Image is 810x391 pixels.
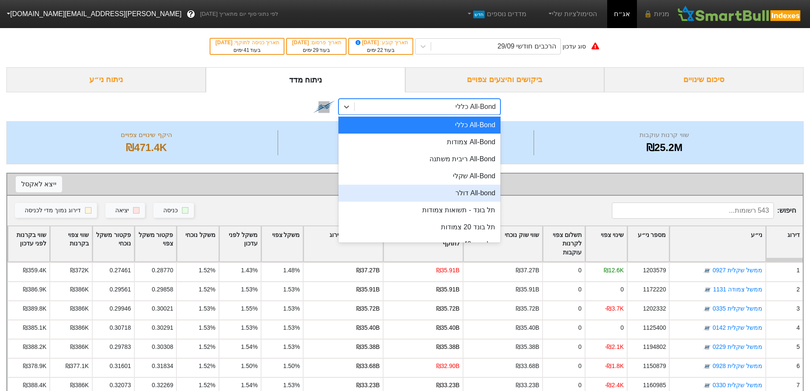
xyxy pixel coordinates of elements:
a: מדדים נוספיםחדש [462,6,530,23]
div: All-Bond כללי [338,117,500,134]
a: ממשל שקלית 0142 [713,324,762,331]
div: 0.31601 [110,362,131,371]
div: 1150879 [643,362,666,371]
div: 1.53% [283,323,300,332]
div: תל בונד - תשואות צמודות [338,202,500,219]
img: tase link [703,267,711,275]
div: ₪372K [70,266,88,275]
img: SmartBull [676,6,803,23]
div: ניתוח מדד [206,67,405,92]
div: ₪35.72B [516,304,539,313]
img: tase link [703,324,711,333]
div: ₪386K [70,342,88,351]
img: tase link [703,343,711,352]
div: ₪33.23B [436,381,460,390]
div: 0 [578,362,582,371]
div: Toggle SortBy [543,226,584,262]
div: 0.30718 [110,323,131,332]
div: סיכום שינויים [604,67,804,92]
div: ₪35.38B [356,342,380,351]
div: ₪386.9K [23,285,46,294]
div: 1125400 [643,323,666,332]
button: דירוג נמוך מדי לכניסה [15,203,97,218]
div: All-Bond צמודות [338,134,500,151]
div: 0 [620,285,624,294]
div: ₪37.27B [356,266,380,275]
div: 1.54% [241,342,258,351]
div: ₪389.8K [23,304,46,313]
div: 6 [796,362,800,371]
div: 1.55% [241,304,258,313]
div: 0 [578,381,582,390]
div: All-Bond ריבית משתנה [338,151,500,168]
div: 1.52% [199,342,215,351]
a: ממשל צמודה 1131 [713,286,762,293]
div: Toggle SortBy [384,226,463,262]
div: 1.53% [283,304,300,313]
div: שינוי צפוי לפי נייר ערך [16,178,794,191]
div: 1160985 [643,381,666,390]
img: tase link [703,286,712,294]
div: 1.53% [199,304,215,313]
div: 540 [280,140,531,155]
div: ₪386K [70,381,88,390]
button: כניסה [153,203,194,218]
div: 1 [796,266,800,275]
div: 0.29561 [110,285,131,294]
div: 1.52% [199,285,215,294]
div: 0 [578,342,582,351]
div: 0.27461 [110,266,131,275]
div: Toggle SortBy [304,226,383,262]
div: תל בונד 20 צמודות [338,219,500,236]
div: 1203579 [643,266,666,275]
div: 0 [578,285,582,294]
div: ניתוח ני״ע [6,67,206,92]
div: ₪37.27B [516,266,539,275]
input: 543 רשומות... [612,203,774,219]
div: 0.31834 [152,362,173,371]
div: ₪35.91B [436,266,460,275]
div: Toggle SortBy [463,226,543,262]
div: 1.53% [283,381,300,390]
div: 1172220 [643,285,666,294]
div: 2 [796,285,800,294]
div: 0 [578,323,582,332]
div: ₪388.4K [23,381,46,390]
div: -₪3.7K [605,304,624,313]
div: 1.52% [199,381,215,390]
div: 4 [796,323,800,332]
div: -₪2.1K [605,342,624,351]
img: tase link [703,362,711,371]
div: ₪386K [70,323,88,332]
div: שווי קרנות עוקבות [536,130,793,140]
div: ₪388.2K [23,342,46,351]
div: ₪35.72B [436,304,460,313]
div: Toggle SortBy [261,226,303,262]
div: ₪385.1K [23,323,46,332]
div: בעוד ימים [215,46,279,54]
div: ₪33.23B [516,381,539,390]
div: 0.30291 [152,323,173,332]
div: ₪32.90B [436,362,460,371]
span: לפי נתוני סוף יום מתאריך [DATE] [200,10,278,18]
div: בעוד ימים [291,46,341,54]
span: 22 [377,47,383,53]
div: ₪35.91B [436,285,460,294]
div: ₪25.2M [536,140,793,155]
div: Toggle SortBy [585,226,627,262]
div: ₪35.91B [356,285,380,294]
div: 1.53% [283,342,300,351]
span: חדש [473,11,485,18]
div: 1.53% [283,285,300,294]
div: ביקושים והיצעים צפויים [405,67,605,92]
a: ממשל שקלית 0229 [713,343,762,350]
div: מספר ניירות ערך [280,130,531,140]
a: ממשל שקלית 0330 [713,382,762,388]
span: 29 [313,47,318,53]
div: 1.53% [241,323,258,332]
span: [DATE] [216,40,234,46]
div: יציאה [115,206,129,215]
div: ₪33.23B [356,381,380,390]
a: ממשל שקלית 0335 [713,305,762,312]
div: All-Bond כללי [455,102,496,112]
